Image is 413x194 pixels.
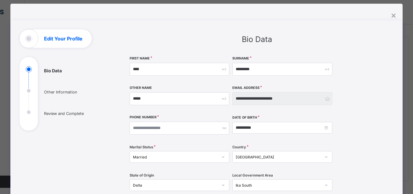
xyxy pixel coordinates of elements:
[130,145,153,149] span: Marital Status
[232,56,249,60] label: Surname
[130,56,150,60] label: First Name
[391,10,396,20] div: ×
[242,35,272,44] span: Bio Data
[133,183,218,188] div: Delta
[232,116,257,120] label: Date of Birth
[232,173,273,177] span: Local Government Area
[133,155,218,159] div: Married
[130,86,152,90] label: Other Name
[232,86,260,90] label: Email Address
[236,183,321,188] div: Ika South
[44,36,83,41] h1: Edit Your Profile
[232,145,246,149] span: Country
[130,173,154,177] span: State of Origin
[236,155,321,159] div: [GEOGRAPHIC_DATA]
[130,115,157,119] label: Phone Number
